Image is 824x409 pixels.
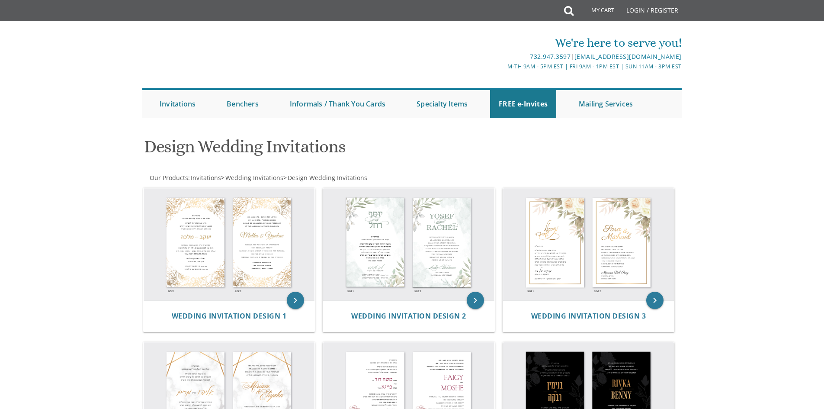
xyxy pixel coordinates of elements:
[151,90,204,118] a: Invitations
[224,174,283,182] a: Wedding Invitations
[323,62,682,71] div: M-Th 9am - 5pm EST | Fri 9am - 1pm EST | Sun 11am - 3pm EST
[531,312,646,320] a: Wedding Invitation Design 3
[323,188,494,301] img: Wedding Invitation Design 2
[287,174,367,182] a: Design Wedding Invitations
[144,188,315,301] img: Wedding Invitation Design 1
[646,292,664,309] a: keyboard_arrow_right
[323,34,682,52] div: We're here to serve you!
[172,311,287,321] span: Wedding Invitation Design 1
[144,137,497,163] h1: Design Wedding Invitations
[172,312,287,320] a: Wedding Invitation Design 1
[531,311,646,321] span: Wedding Invitation Design 3
[351,312,466,320] a: Wedding Invitation Design 2
[351,311,466,321] span: Wedding Invitation Design 2
[467,292,484,309] a: keyboard_arrow_right
[288,174,367,182] span: Design Wedding Invitations
[225,174,283,182] span: Wedding Invitations
[149,174,188,182] a: Our Products
[490,90,556,118] a: FREE e-Invites
[287,292,304,309] a: keyboard_arrow_right
[218,90,267,118] a: Benchers
[503,188,674,301] img: Wedding Invitation Design 3
[142,174,412,182] div: :
[574,52,682,61] a: [EMAIL_ADDRESS][DOMAIN_NAME]
[570,90,641,118] a: Mailing Services
[530,52,571,61] a: 732.947.3597
[221,174,283,182] span: >
[283,174,367,182] span: >
[323,52,682,62] div: |
[191,174,221,182] span: Invitations
[573,1,620,23] a: My Cart
[190,174,221,182] a: Invitations
[281,90,394,118] a: Informals / Thank You Cards
[408,90,476,118] a: Specialty Items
